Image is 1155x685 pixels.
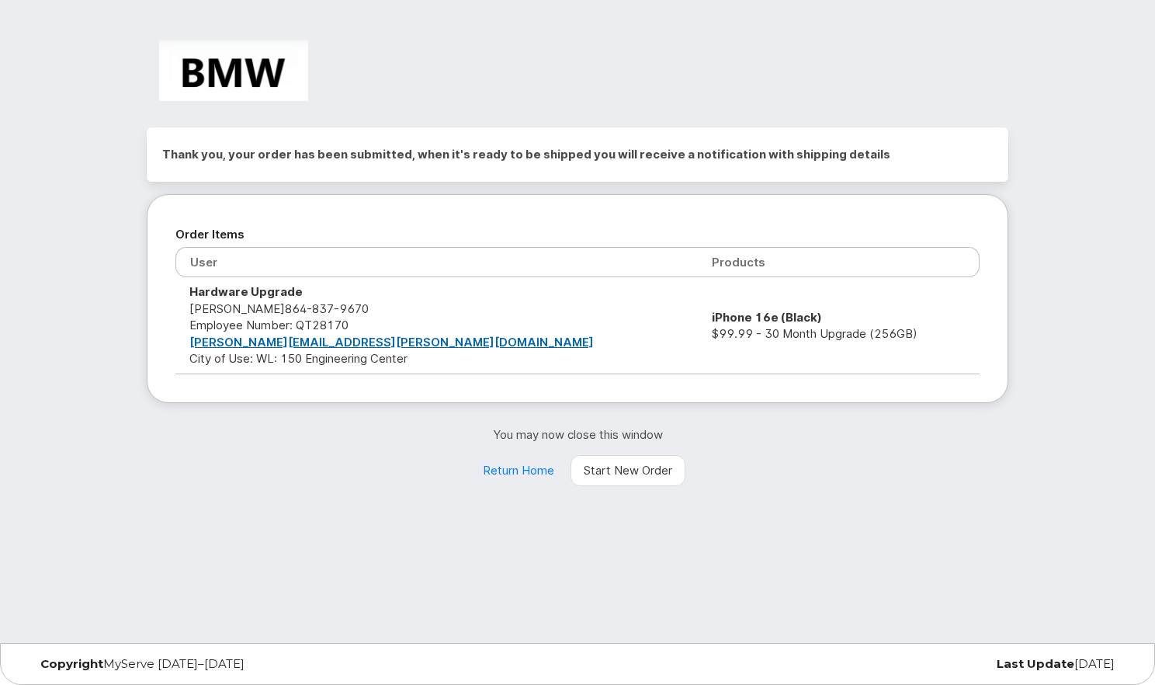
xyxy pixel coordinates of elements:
[307,301,334,316] span: 837
[175,247,698,277] th: User
[285,301,369,316] span: 864
[571,455,685,486] a: Start New Order
[147,426,1008,443] p: You may now close this window
[712,310,822,325] strong: iPhone 16e (Black)
[470,455,567,486] a: Return Home
[40,656,103,671] strong: Copyright
[162,143,993,166] h2: Thank you, your order has been submitted, when it's ready to be shipped you will receive a notifi...
[29,658,394,670] div: MyServe [DATE]–[DATE]
[761,658,1126,670] div: [DATE]
[189,335,594,349] a: [PERSON_NAME][EMAIL_ADDRESS][PERSON_NAME][DOMAIN_NAME]
[997,656,1074,671] strong: Last Update
[698,277,980,374] td: $99.99 - 30 Month Upgrade (256GB)
[189,318,349,332] span: Employee Number: QT28170
[189,284,303,299] strong: Hardware Upgrade
[175,277,698,374] td: [PERSON_NAME] City of Use: WL: 150 Engineering Center
[334,301,369,316] span: 9670
[698,247,980,277] th: Products
[159,40,308,101] img: BMW Manufacturing Co LLC
[175,223,980,246] h2: Order Items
